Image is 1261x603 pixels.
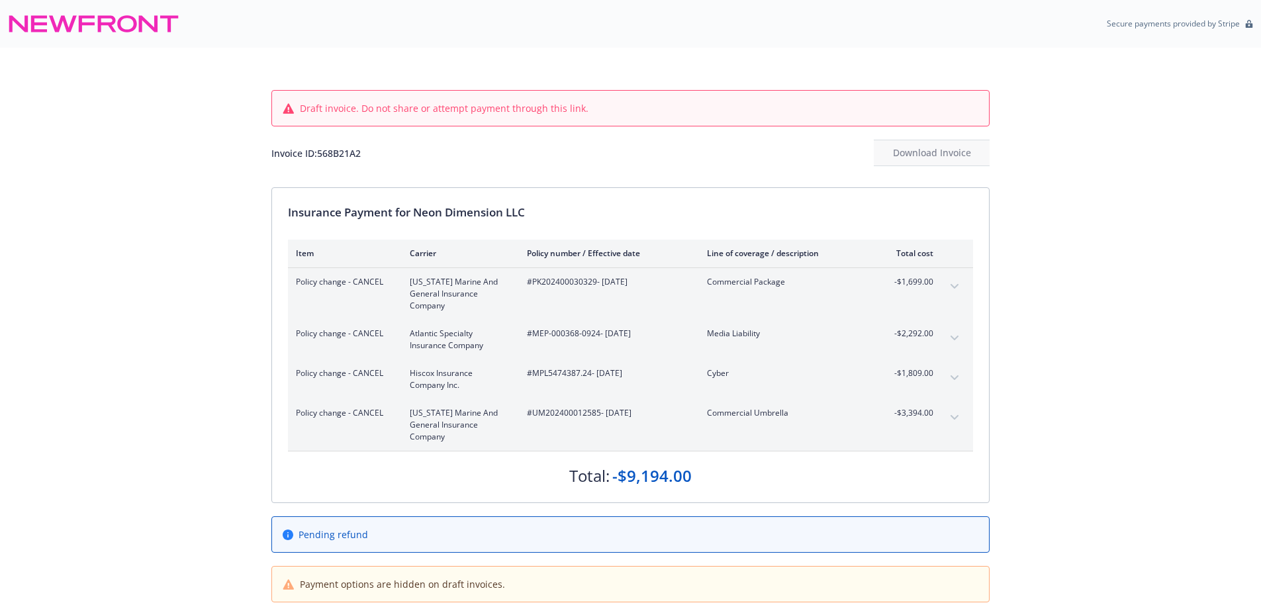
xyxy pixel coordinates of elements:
span: Payment options are hidden on draft invoices. [300,577,505,591]
span: Atlantic Specialty Insurance Company [410,328,506,351]
span: Draft invoice. Do not share or attempt payment through this link. [300,101,588,115]
div: Line of coverage / description [707,248,863,259]
div: Invoice ID: 568B21A2 [271,146,361,160]
div: Download Invoice [874,140,990,165]
span: Pending refund [299,528,368,541]
span: Policy change - CANCEL [296,276,389,288]
span: Cyber [707,367,863,379]
span: Hiscox Insurance Company Inc. [410,367,506,391]
div: Total cost [884,248,933,259]
div: Policy change - CANCEL[US_STATE] Marine And General Insurance Company#PK202400030329- [DATE]Comme... [288,268,973,320]
div: Policy change - CANCELAtlantic Specialty Insurance Company#MEP-000368-0924- [DATE]Media Liability... [288,320,973,359]
div: Policy number / Effective date [527,248,686,259]
span: -$1,809.00 [884,367,933,379]
span: Policy change - CANCEL [296,367,389,379]
span: Policy change - CANCEL [296,328,389,340]
span: Commercial Umbrella [707,407,863,419]
span: #UM202400012585 - [DATE] [527,407,686,419]
span: Commercial Package [707,276,863,288]
span: -$1,699.00 [884,276,933,288]
button: expand content [944,367,965,389]
p: Secure payments provided by Stripe [1107,18,1240,29]
div: Item [296,248,389,259]
span: [US_STATE] Marine And General Insurance Company [410,276,506,312]
div: Policy change - CANCELHiscox Insurance Company Inc.#MPL5474387.24- [DATE]Cyber-$1,809.00expand co... [288,359,973,399]
div: -$9,194.00 [612,465,692,487]
span: #MEP-000368-0924 - [DATE] [527,328,686,340]
span: [US_STATE] Marine And General Insurance Company [410,407,506,443]
span: -$3,394.00 [884,407,933,419]
button: expand content [944,328,965,349]
div: Carrier [410,248,506,259]
div: Insurance Payment for Neon Dimension LLC [288,204,973,221]
span: Media Liability [707,328,863,340]
div: Total: [569,465,610,487]
span: #PK202400030329 - [DATE] [527,276,686,288]
button: expand content [944,407,965,428]
span: #MPL5474387.24 - [DATE] [527,367,686,379]
button: expand content [944,276,965,297]
div: Policy change - CANCEL[US_STATE] Marine And General Insurance Company#UM202400012585- [DATE]Comme... [288,399,973,451]
span: Policy change - CANCEL [296,407,389,419]
span: -$2,292.00 [884,328,933,340]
